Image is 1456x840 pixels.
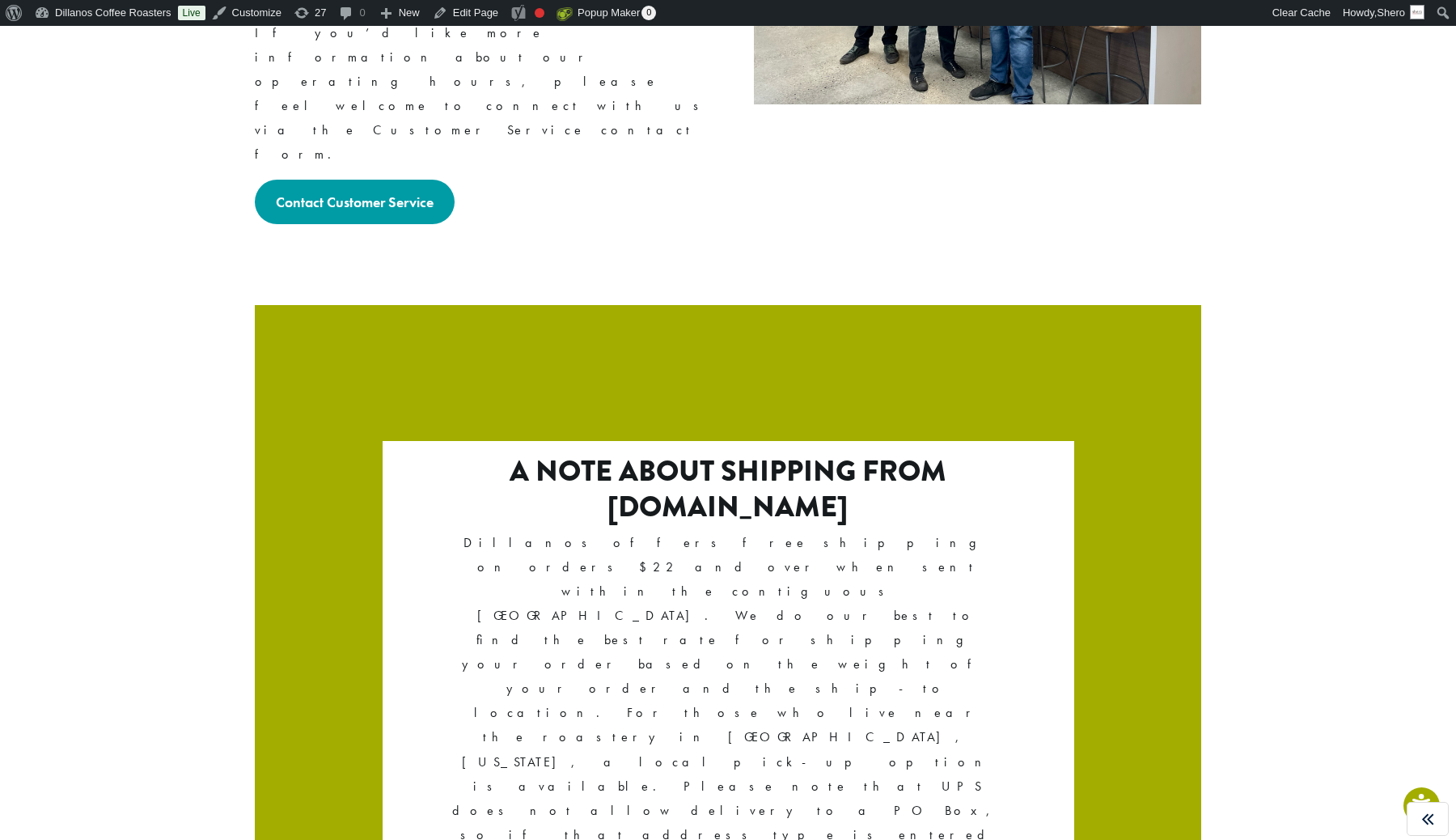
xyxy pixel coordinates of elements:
[276,193,434,211] strong: Contact Customer Service
[1377,6,1405,19] span: Shero
[641,6,656,20] span: 0
[535,8,544,18] div: Focus keyphrase not set
[255,180,455,224] a: Contact Customer Service
[178,6,205,20] a: Live
[451,454,1005,524] h2: A note about shipping from [DOMAIN_NAME]
[255,21,715,167] p: If you’d like more information about our operating hours, please feel welcome to connect with us ...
